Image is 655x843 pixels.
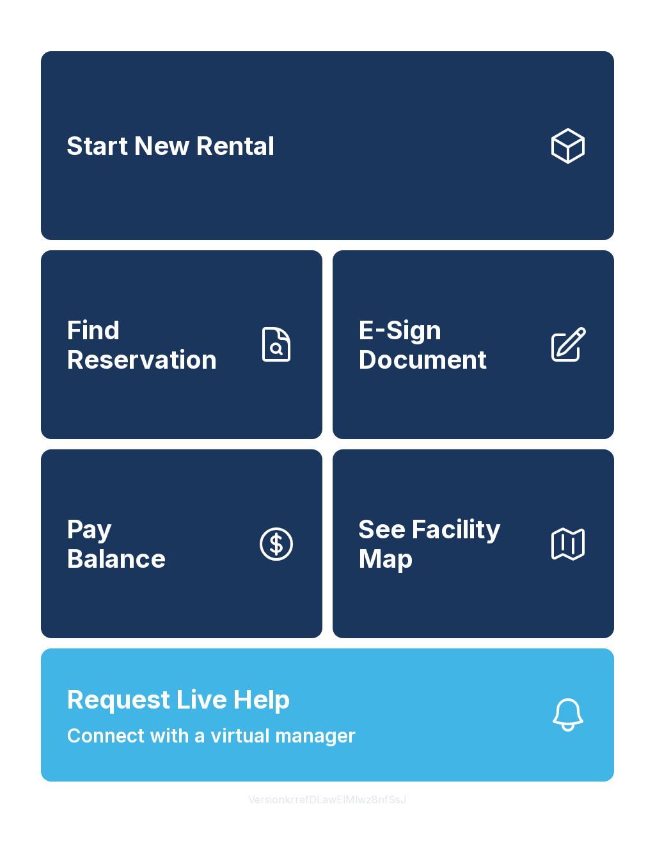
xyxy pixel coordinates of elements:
[333,449,614,638] button: See Facility Map
[41,250,322,439] a: Find Reservation
[67,131,274,161] span: Start New Rental
[67,721,356,750] span: Connect with a virtual manager
[67,515,166,573] span: Pay Balance
[67,680,290,719] span: Request Live Help
[67,316,246,374] span: Find Reservation
[358,515,537,573] span: See Facility Map
[238,782,417,817] button: VersionkrrefDLawElMlwz8nfSsJ
[41,51,614,240] a: Start New Rental
[333,250,614,439] a: E-Sign Document
[41,648,614,782] button: Request Live HelpConnect with a virtual manager
[41,449,322,638] button: PayBalance
[358,316,537,374] span: E-Sign Document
